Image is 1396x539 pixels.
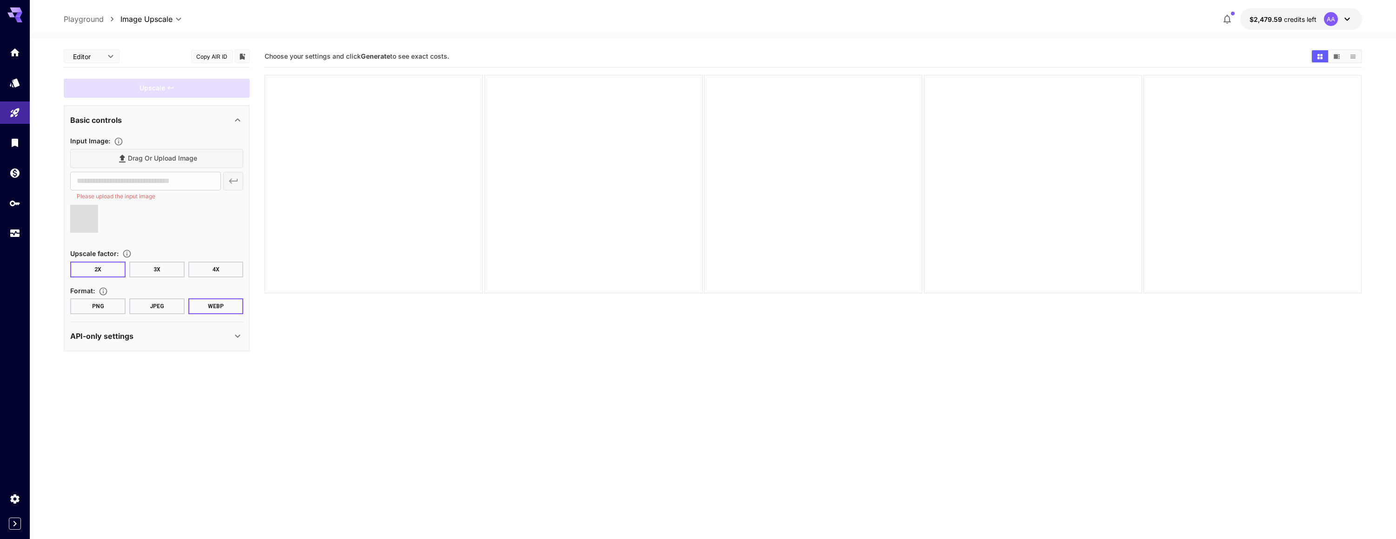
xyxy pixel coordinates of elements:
[73,52,102,61] span: Editor
[95,287,112,296] button: Choose the file format for the output image.
[129,262,185,277] button: 3X
[9,493,20,505] div: Settings
[70,249,119,257] span: Upscale factor :
[1312,50,1328,62] button: Show media in grid view
[1311,49,1362,63] div: Show media in grid viewShow media in video viewShow media in list view
[70,330,133,342] p: API-only settings
[1345,50,1361,62] button: Show media in list view
[9,518,21,530] button: Expand sidebar
[119,249,135,258] button: Choose the level of upscaling to be performed on the image.
[77,192,214,201] p: Please upload the input image
[361,52,390,60] b: Generate
[1324,12,1338,26] div: AA
[120,13,173,25] span: Image Upscale
[70,115,122,126] p: Basic controls
[1250,15,1284,23] span: $2,479.59
[265,52,449,60] span: Choose your settings and click to see exact costs.
[70,287,95,295] span: Format :
[188,262,244,277] button: 4X
[9,47,20,58] div: Home
[70,137,110,145] span: Input Image :
[9,77,20,88] div: Models
[9,107,20,119] div: Playground
[64,79,250,98] div: Please fill the prompt
[188,298,244,314] button: WEBP
[9,197,20,209] div: API Keys
[9,137,20,148] div: Library
[129,298,185,314] button: JPEG
[191,50,233,63] button: Copy AIR ID
[1250,14,1316,24] div: $2,479.59192
[110,137,127,146] button: Specifies the input image to be processed.
[238,51,246,62] button: Add to library
[64,13,120,25] nav: breadcrumb
[70,298,126,314] button: PNG
[70,325,243,347] div: API-only settings
[70,262,126,277] button: 2X
[9,228,20,239] div: Usage
[1284,15,1316,23] span: credits left
[64,13,104,25] a: Playground
[1329,50,1345,62] button: Show media in video view
[70,109,243,131] div: Basic controls
[9,167,20,179] div: Wallet
[1240,8,1362,30] button: $2,479.59192AA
